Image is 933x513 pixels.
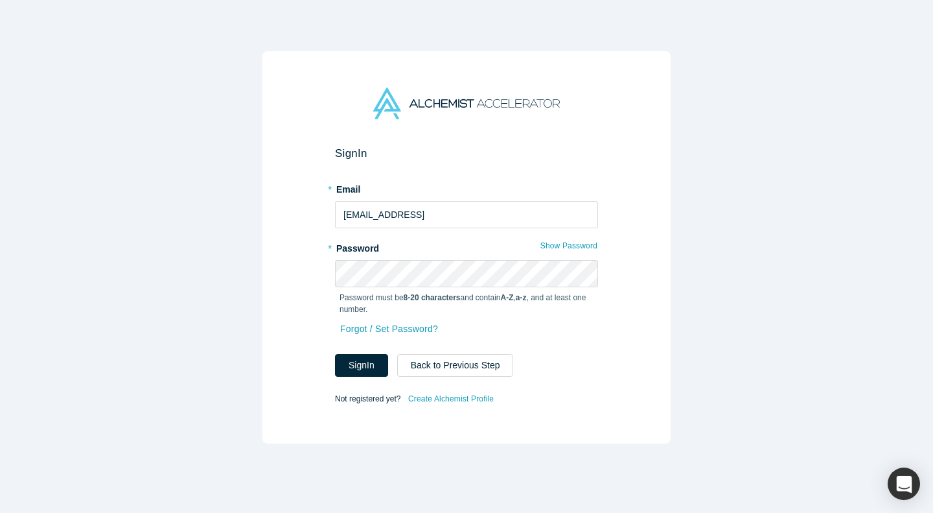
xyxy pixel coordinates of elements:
label: Email [335,178,598,197]
h2: Sign In [335,147,598,160]
span: Not registered yet? [335,394,400,403]
button: Back to Previous Step [397,354,514,377]
a: Create Alchemist Profile [408,390,494,407]
button: SignIn [335,354,388,377]
strong: 8-20 characters [404,293,461,302]
strong: A-Z [501,293,514,302]
strong: a-z [516,293,527,302]
a: Forgot / Set Password? [340,318,439,340]
p: Password must be and contain , , and at least one number. [340,292,593,315]
button: Show Password [540,237,598,254]
img: Alchemist Accelerator Logo [373,88,560,119]
label: Password [335,237,598,256]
